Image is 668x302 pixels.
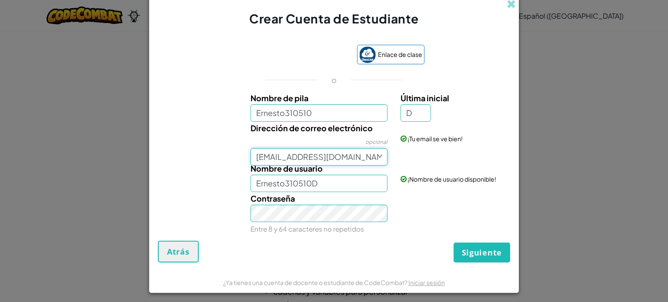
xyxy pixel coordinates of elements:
font: Entre 8 y 64 caracteres no repetidos [250,225,364,233]
iframe: Botón de acceso con Google [239,46,353,65]
font: o [331,75,337,85]
img: classlink-logo-small.png [359,46,376,63]
font: Siguiente [462,247,502,258]
font: Contraseña [250,193,295,203]
font: Enlace de clase [378,50,422,58]
font: ¡Tu email se ve bien! [407,135,463,143]
font: Dirección de correo electrónico [250,123,373,133]
font: Nombre de pila [250,93,308,103]
button: Siguiente [454,242,510,262]
font: Última inicial [401,93,449,103]
button: Atrás [158,241,199,262]
font: Nombre de usuario [250,163,323,173]
font: ¿Ya tienes una cuenta de docente o estudiante de CodeCombat? [223,279,407,286]
font: ¡Nombre de usuario disponible! [407,175,496,183]
font: Crear Cuenta de Estudiante [249,11,419,26]
font: Atrás [167,246,190,257]
a: Iniciar sesión [408,279,445,286]
font: opcional [365,139,387,145]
